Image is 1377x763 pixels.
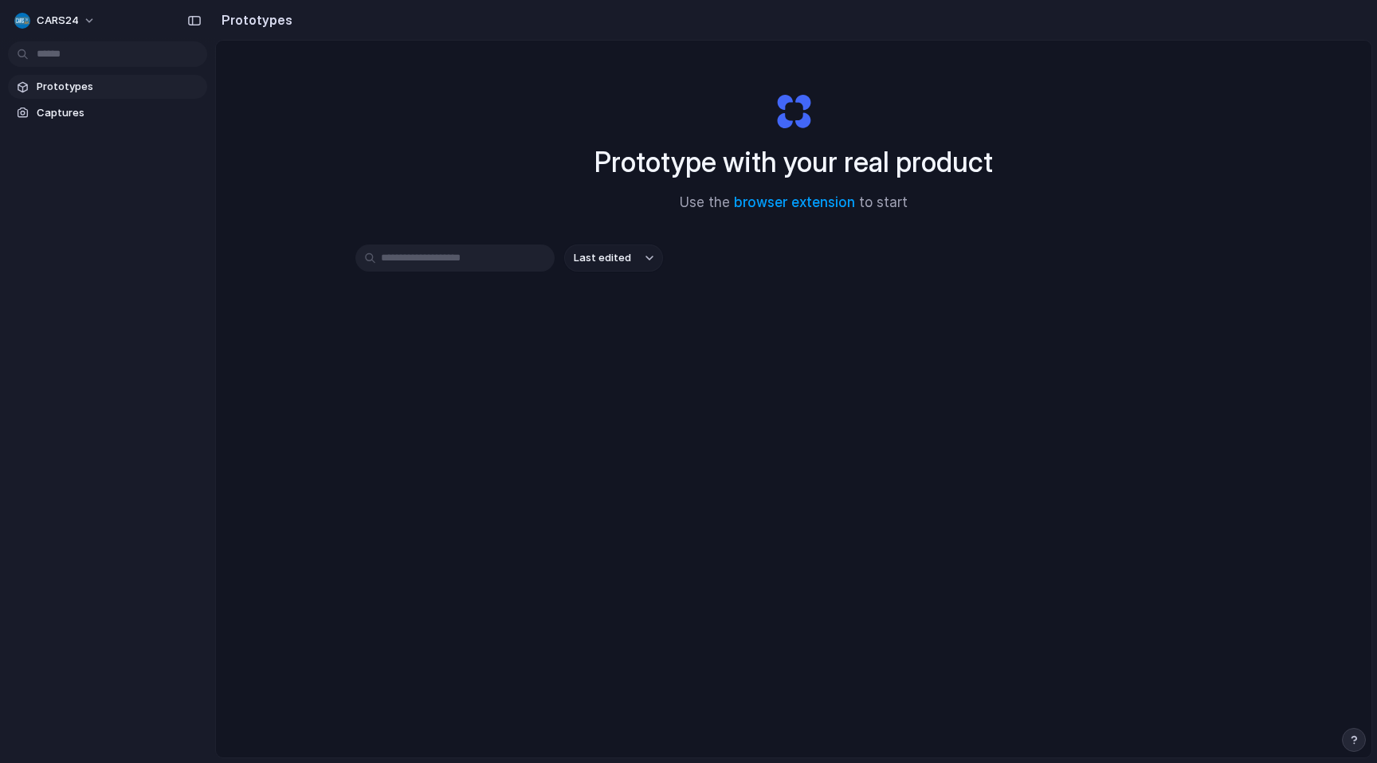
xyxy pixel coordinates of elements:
span: CARS24 [37,13,79,29]
a: browser extension [734,194,855,210]
h1: Prototype with your real product [594,141,993,183]
span: Prototypes [37,79,201,95]
button: CARS24 [8,8,104,33]
span: Last edited [574,250,631,266]
span: Captures [37,105,201,121]
a: Prototypes [8,75,207,99]
h2: Prototypes [215,10,292,29]
a: Captures [8,101,207,125]
button: Last edited [564,245,663,272]
span: Use the to start [680,193,908,213]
